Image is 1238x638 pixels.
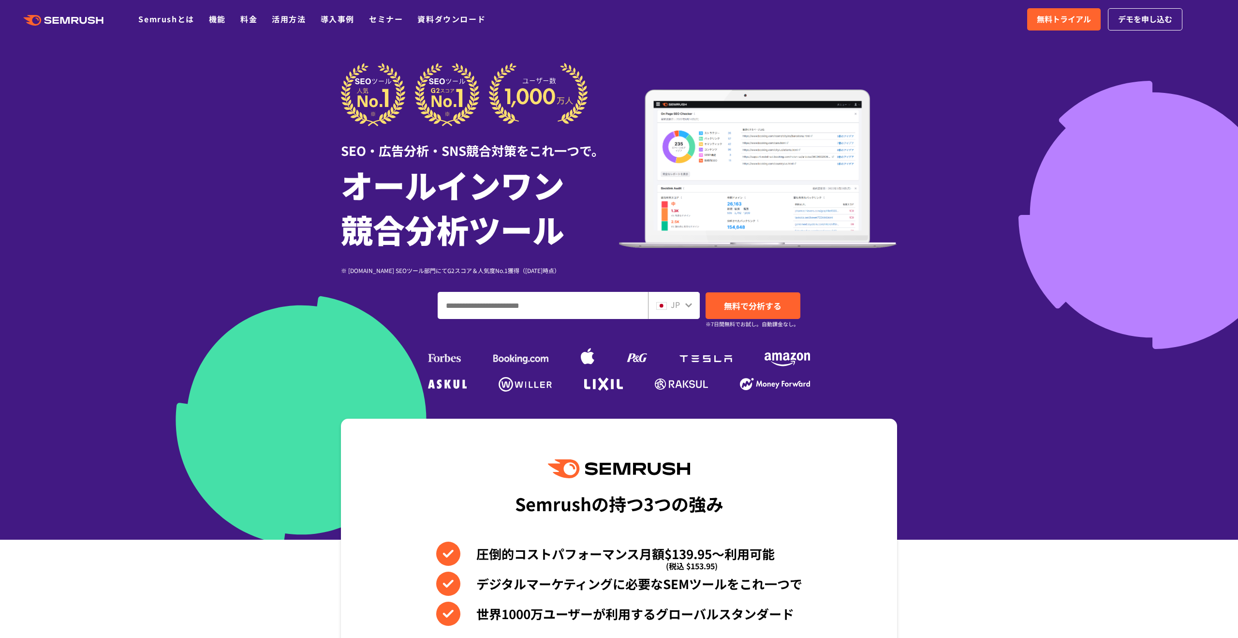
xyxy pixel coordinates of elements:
[341,126,619,160] div: SEO・広告分析・SNS競合対策をこれ一つで。
[1118,13,1172,26] span: デモを申し込む
[724,300,781,312] span: 無料で分析する
[417,13,486,25] a: 資料ダウンロード
[369,13,403,25] a: セミナー
[706,292,800,319] a: 無料で分析する
[666,554,718,578] span: (税込 $153.95)
[138,13,194,25] a: Semrushとは
[341,162,619,251] h1: オールインワン 競合分析ツール
[1027,8,1101,30] a: 無料トライアル
[438,292,648,319] input: ドメイン、キーワードまたはURLを入力してください
[1108,8,1182,30] a: デモを申し込む
[436,572,802,596] li: デジタルマーケティングに必要なSEMツールをこれ一つで
[671,299,680,310] span: JP
[209,13,226,25] a: 機能
[706,319,799,329] small: ※7日間無料でお試し。自動課金なし。
[548,459,690,478] img: Semrush
[436,542,802,566] li: 圧倒的コストパフォーマンス月額$139.95〜利用可能
[272,13,306,25] a: 活用方法
[1037,13,1091,26] span: 無料トライアル
[321,13,354,25] a: 導入事例
[436,602,802,626] li: 世界1000万ユーザーが利用するグローバルスタンダード
[240,13,257,25] a: 料金
[515,486,723,521] div: Semrushの持つ3つの強み
[341,266,619,275] div: ※ [DOMAIN_NAME] SEOツール部門にてG2スコア＆人気度No.1獲得（[DATE]時点）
